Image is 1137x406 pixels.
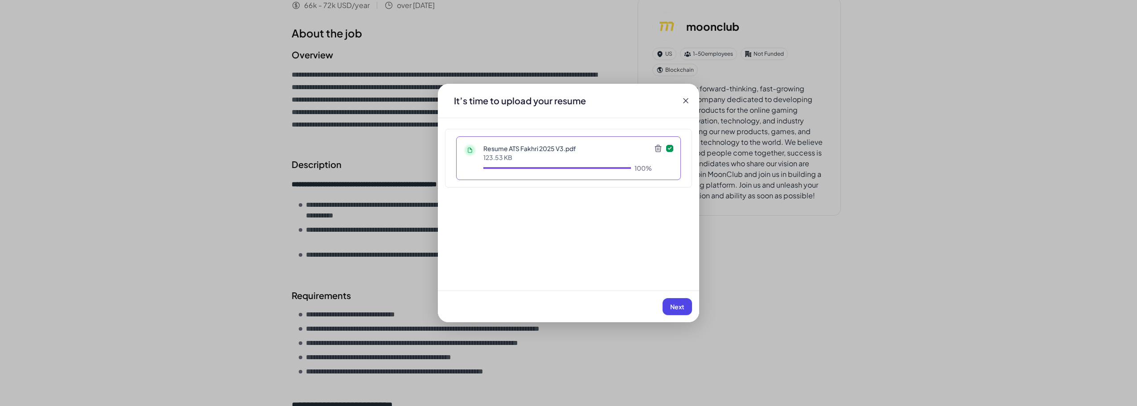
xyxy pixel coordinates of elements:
[670,303,684,311] span: Next
[483,144,652,153] p: Resume ATS Fakhri 2025 V3.pdf
[634,164,652,172] div: 100%
[483,153,652,162] p: 123.53 KB
[447,94,593,107] div: It’s time to upload your resume
[663,298,692,315] button: Next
